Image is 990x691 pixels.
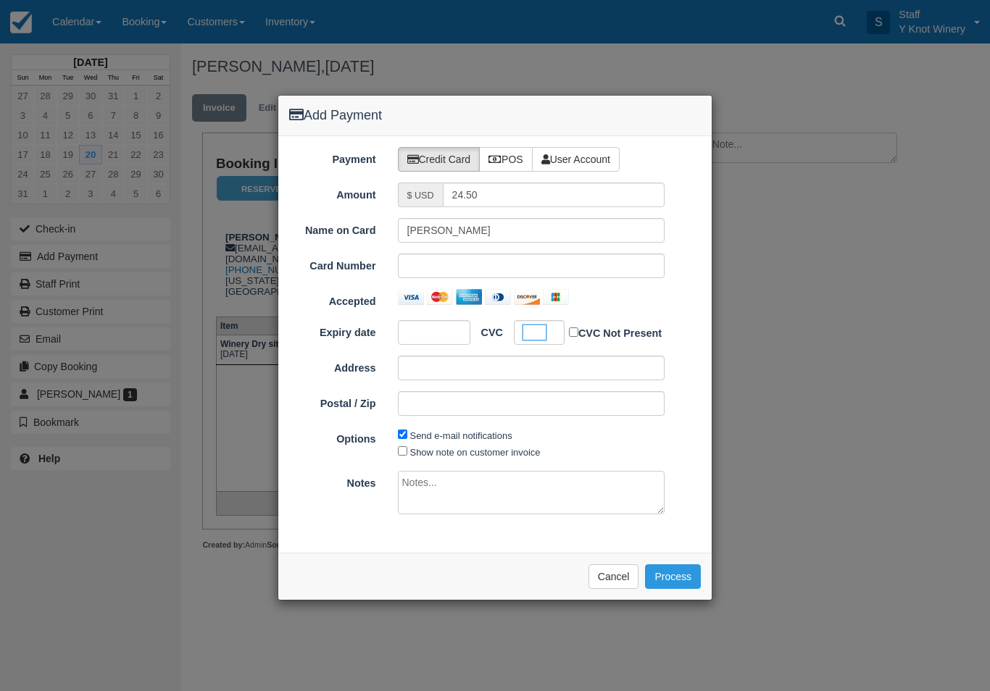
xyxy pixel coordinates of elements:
label: POS [479,147,533,172]
iframe: Secure expiration date input frame [407,325,450,340]
label: Card Number [278,254,387,274]
h4: Add Payment [289,106,701,125]
iframe: Secure card number input frame [407,259,656,273]
label: CVC [470,320,503,340]
button: Cancel [588,564,639,589]
input: Valid amount required. [443,183,665,207]
label: Amount [278,183,387,203]
label: Notes [278,471,387,491]
iframe: Secure CVC input frame [523,325,546,340]
label: Name on Card [278,218,387,238]
label: Credit Card [398,147,481,172]
label: Accepted [278,289,387,309]
input: CVC Not Present [569,327,578,337]
label: Postal / Zip [278,391,387,411]
label: Options [278,427,387,447]
label: Send e-mail notifications [410,430,512,441]
button: Process [645,564,701,589]
small: $ USD [407,190,434,201]
label: CVC Not Present [569,324,662,341]
label: Show note on customer invoice [410,447,541,458]
label: Payment [278,147,387,167]
label: User Account [532,147,620,172]
label: Address [278,356,387,376]
label: Expiry date [278,320,387,340]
